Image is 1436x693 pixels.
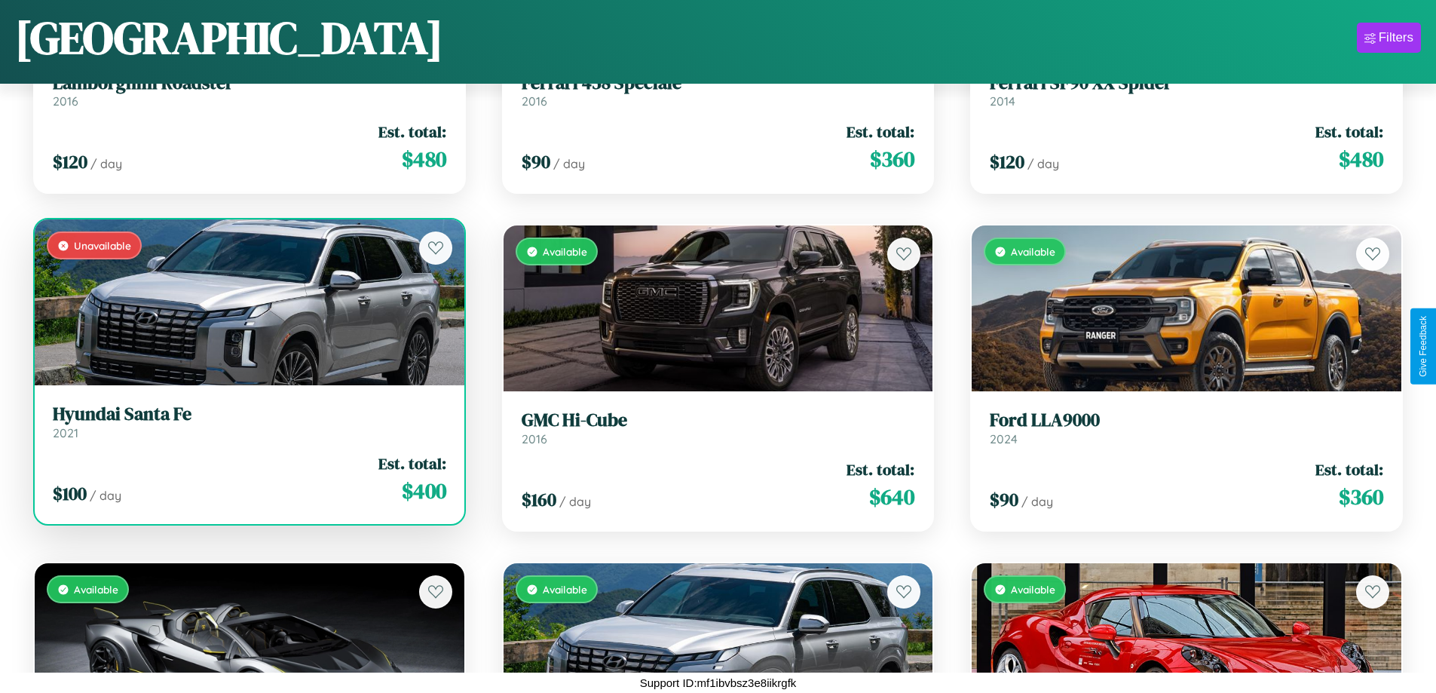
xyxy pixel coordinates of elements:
[53,403,446,425] h3: Hyundai Santa Fe
[53,403,446,440] a: Hyundai Santa Fe2021
[990,149,1024,174] span: $ 120
[522,72,915,109] a: Ferrari 458 Speciale2016
[74,583,118,596] span: Available
[1357,23,1421,53] button: Filters
[402,144,446,174] span: $ 480
[640,673,797,693] p: Support ID: mf1ibvbsz3e8iikrgfk
[1315,121,1383,143] span: Est. total:
[522,94,547,109] span: 2016
[990,409,1383,446] a: Ford LLA90002024
[1339,482,1383,512] span: $ 360
[990,94,1015,109] span: 2014
[543,245,587,258] span: Available
[1027,156,1059,171] span: / day
[522,409,915,446] a: GMC Hi-Cube2016
[1315,458,1383,480] span: Est. total:
[1011,583,1055,596] span: Available
[378,121,446,143] span: Est. total:
[1021,494,1053,509] span: / day
[1418,316,1428,377] div: Give Feedback
[1339,144,1383,174] span: $ 480
[553,156,585,171] span: / day
[522,149,550,174] span: $ 90
[53,72,446,109] a: Lamborghini Roadster2016
[90,156,122,171] span: / day
[53,94,78,109] span: 2016
[990,487,1018,512] span: $ 90
[847,121,914,143] span: Est. total:
[522,409,915,431] h3: GMC Hi-Cube
[543,583,587,596] span: Available
[869,482,914,512] span: $ 640
[522,487,556,512] span: $ 160
[870,144,914,174] span: $ 360
[74,239,131,252] span: Unavailable
[1379,30,1413,45] div: Filters
[522,431,547,446] span: 2016
[90,488,121,503] span: / day
[990,409,1383,431] h3: Ford LLA9000
[402,476,446,506] span: $ 400
[53,481,87,506] span: $ 100
[847,458,914,480] span: Est. total:
[990,431,1018,446] span: 2024
[1011,245,1055,258] span: Available
[53,149,87,174] span: $ 120
[378,452,446,474] span: Est. total:
[559,494,591,509] span: / day
[15,7,443,69] h1: [GEOGRAPHIC_DATA]
[53,425,78,440] span: 2021
[990,72,1383,109] a: Ferrari SF90 XX Spider2014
